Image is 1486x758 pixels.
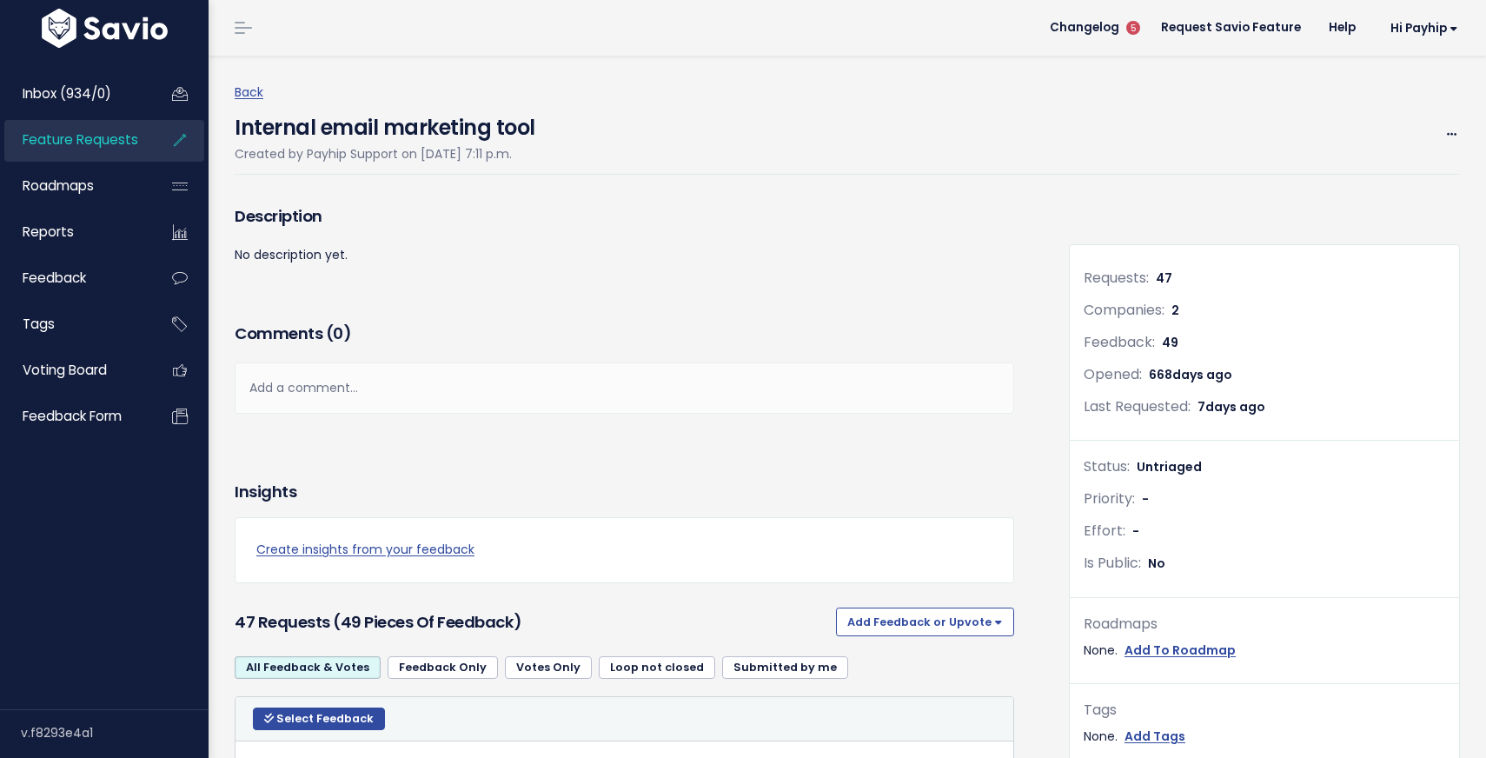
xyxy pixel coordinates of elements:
[1084,521,1125,541] span: Effort:
[388,656,498,679] a: Feedback Only
[235,83,263,101] a: Back
[4,74,144,114] a: Inbox (934/0)
[1197,398,1265,416] span: 7
[235,610,829,635] h3: 47 Requests (49 pieces of Feedback)
[1172,366,1232,383] span: days ago
[1148,555,1165,572] span: No
[4,304,144,344] a: Tags
[1149,366,1232,383] span: 668
[256,539,992,561] a: Create insights from your feedback
[253,708,385,730] button: Select Feedback
[4,212,144,252] a: Reports
[1084,364,1142,384] span: Opened:
[23,176,94,195] span: Roadmaps
[235,145,512,163] span: Created by Payhip Support on [DATE] 7:11 p.m.
[333,322,343,344] span: 0
[1205,398,1265,416] span: days ago
[23,361,107,379] span: Voting Board
[23,407,122,425] span: Feedback form
[1084,698,1445,723] div: Tags
[21,710,209,755] div: v.f8293e4a1
[23,269,86,287] span: Feedback
[1124,726,1185,748] a: Add Tags
[1132,522,1139,540] span: -
[1084,396,1191,416] span: Last Requested:
[1084,726,1445,748] div: None.
[722,656,848,679] a: Submitted by me
[4,166,144,206] a: Roadmaps
[1171,302,1179,319] span: 2
[599,656,715,679] a: Loop not closed
[235,244,1014,266] p: No description yet.
[1142,490,1149,508] span: -
[23,130,138,149] span: Feature Requests
[1084,268,1149,288] span: Requests:
[4,350,144,390] a: Voting Board
[235,362,1014,414] div: Add a comment...
[37,9,172,48] img: logo-white.9d6f32f41409.svg
[505,656,592,679] a: Votes Only
[1084,640,1445,662] div: None.
[23,223,74,241] span: Reports
[1084,489,1135,509] span: Priority:
[836,608,1014,635] button: Add Feedback or Upvote
[4,120,144,160] a: Feature Requests
[23,315,55,333] span: Tags
[1315,15,1370,41] a: Help
[1084,332,1155,352] span: Feedback:
[1370,15,1472,42] a: Hi Payhip
[1156,269,1172,287] span: 47
[1162,334,1178,351] span: 49
[276,711,374,726] span: Select Feedback
[235,480,296,504] h3: Insights
[1126,21,1140,35] span: 5
[1084,612,1445,637] div: Roadmaps
[1147,15,1315,41] a: Request Savio Feature
[1137,458,1202,475] span: Untriaged
[1124,640,1236,662] a: Add To Roadmap
[23,84,111,103] span: Inbox (934/0)
[4,258,144,298] a: Feedback
[4,396,144,436] a: Feedback form
[235,204,1014,229] h3: Description
[235,656,381,679] a: All Feedback & Votes
[1390,22,1458,35] span: Hi Payhip
[1084,553,1141,573] span: Is Public:
[1084,456,1130,476] span: Status:
[235,322,1014,346] h3: Comments ( )
[235,103,535,143] h4: Internal email marketing tool
[1084,300,1164,320] span: Companies:
[1050,22,1119,34] span: Changelog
